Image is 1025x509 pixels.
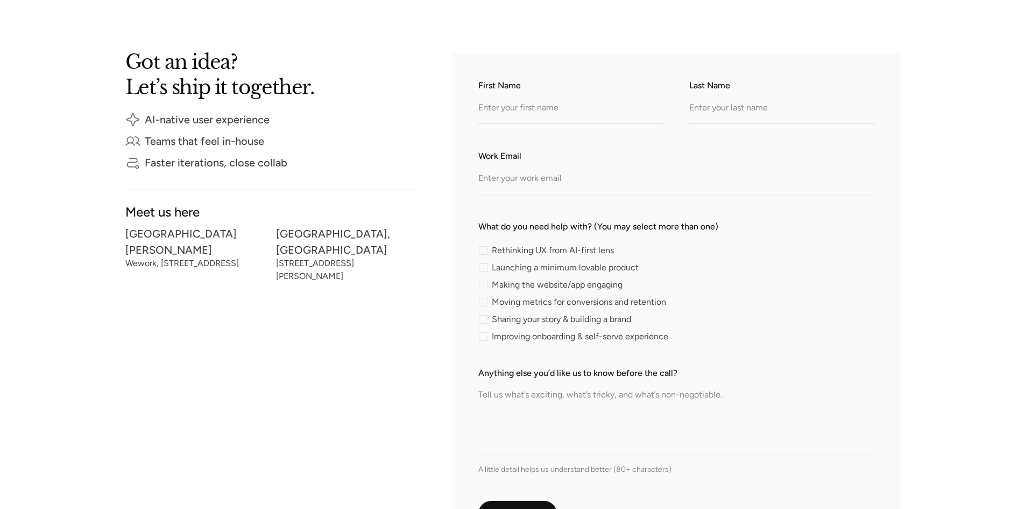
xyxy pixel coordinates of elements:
[689,79,874,92] label: Last Name
[492,316,631,323] span: Sharing your story & building a brand
[276,230,418,254] div: [GEOGRAPHIC_DATA], [GEOGRAPHIC_DATA]
[492,299,666,305] span: Moving metrics for conversions and retention
[492,264,639,271] span: Launching a minimum lovable product
[125,230,267,254] div: [GEOGRAPHIC_DATA][PERSON_NAME]
[492,333,668,340] span: Improving onboarding & self-serve experience
[125,260,267,267] div: Wework, [STREET_ADDRESS]
[478,464,874,475] div: A little detail helps us understand better (80+ characters)
[145,159,287,166] div: Faster iterations, close collab
[478,367,874,380] label: Anything else you’d like us to know before the call?
[125,53,405,95] h2: Got an idea? Let’s ship it together.
[145,116,270,123] div: AI-native user experience
[478,79,663,92] label: First Name
[492,282,623,288] span: Making the website/app engaging
[478,94,663,124] input: Enter your first name
[689,94,874,124] input: Enter your last name
[492,247,614,254] span: Rethinking UX from AI-first lens
[478,150,874,163] label: Work Email
[125,207,418,217] div: Meet us here
[145,137,264,145] div: Teams that feel in-house
[276,260,418,280] div: [STREET_ADDRESS][PERSON_NAME]
[478,165,874,194] input: Enter your work email
[478,220,874,233] label: What do you need help with? (You may select more than one)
